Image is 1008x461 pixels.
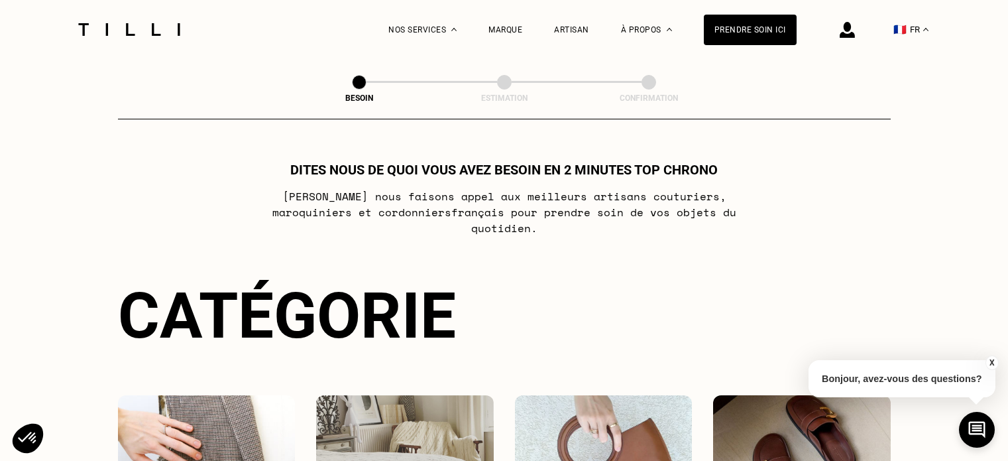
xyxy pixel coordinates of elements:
[893,23,907,36] span: 🇫🇷
[554,25,589,34] a: Artisan
[704,15,797,45] a: Prendre soin ici
[451,28,457,31] img: Menu déroulant
[241,188,767,236] p: [PERSON_NAME] nous faisons appel aux meilleurs artisans couturiers , maroquiniers et cordonniers ...
[293,94,425,103] div: Besoin
[840,22,855,38] img: icône connexion
[488,25,522,34] a: Marque
[809,360,995,397] p: Bonjour, avez-vous des questions?
[290,162,718,178] h1: Dites nous de quoi vous avez besoin en 2 minutes top chrono
[583,94,715,103] div: Confirmation
[118,279,891,353] div: Catégorie
[667,28,672,31] img: Menu déroulant à propos
[438,94,571,103] div: Estimation
[985,356,998,370] button: X
[74,23,185,36] img: Logo du service de couturière Tilli
[923,28,928,31] img: menu déroulant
